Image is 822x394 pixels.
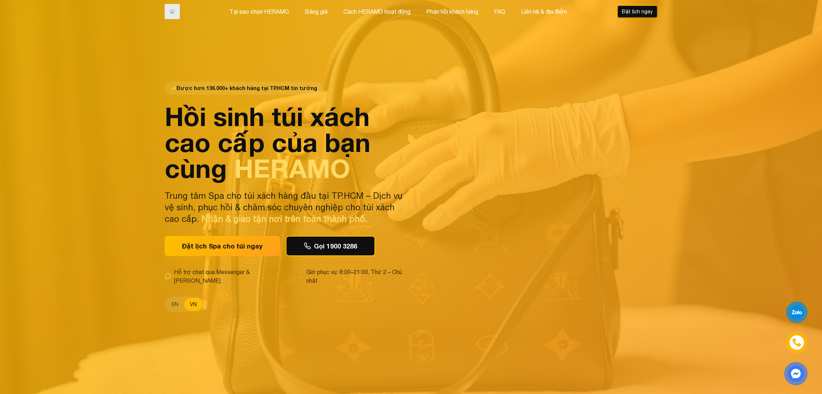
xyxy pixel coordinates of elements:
[303,7,330,16] button: Bảng giá
[787,333,807,353] a: phone-icon
[617,5,658,18] button: Đặt lịch ngay
[166,298,184,311] button: EN
[201,214,367,224] span: Nhận & giao tận nơi trên toàn thành phố.
[286,236,375,256] button: Gọi 1900 3286
[165,236,280,256] button: Đặt lịch Spa cho túi ngay
[792,337,802,348] img: phone-icon
[170,85,177,92] span: star
[341,7,413,16] button: Cách HERAMO hoạt động
[165,190,407,224] p: Trung tâm Spa cho túi xách hàng đầu tại TP.HCM – Dịch vụ vệ sinh, phục hồi & chăm sóc chuyên nghi...
[492,7,507,16] button: FAQ
[227,7,291,16] button: Tại sao chọn HERAMO
[519,7,569,16] button: Liên hệ & địa điểm
[306,268,407,285] span: Giờ phục vụ: 8:00–21:00, Thứ 2 – Chủ nhật
[165,103,407,181] h1: Hồi sinh túi xách cao cấp của bạn cùng
[174,268,289,285] span: Hỗ trợ chat qua Messenger & [PERSON_NAME]
[424,7,480,16] button: Phản hồi khách hàng
[234,153,350,184] span: HERAMO
[184,298,203,311] button: VN
[165,82,323,95] span: Được hơn 136.000+ khách hàng tại TP.HCM tin tưởng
